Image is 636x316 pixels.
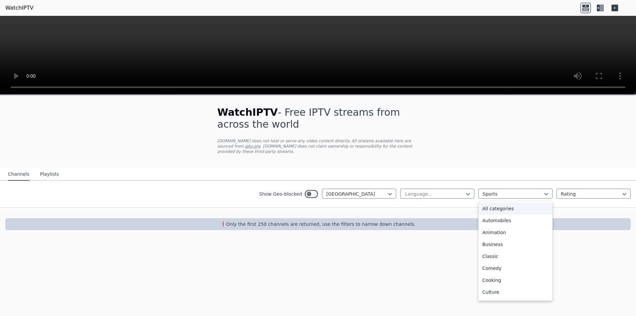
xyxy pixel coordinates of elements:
p: [DOMAIN_NAME] does not host or serve any video content directly. All streams available here are s... [217,138,419,154]
a: WatchIPTV [5,4,33,12]
div: All categories [478,203,553,215]
span: WatchIPTV [217,106,278,118]
button: Playlists [40,168,59,181]
button: Channels [8,168,29,181]
div: Documentary [478,298,553,310]
h1: - Free IPTV streams from across the world [217,106,419,130]
label: Show Geo-blocked [259,191,302,197]
div: Comedy [478,262,553,274]
div: Animation [478,226,553,238]
div: Cooking [478,274,553,286]
p: ❗️Only the first 250 channels are returned, use the filters to narrow down channels. [8,221,628,227]
div: Automobiles [478,215,553,226]
a: iptv-org [245,144,260,149]
div: Business [478,238,553,250]
div: Classic [478,250,553,262]
div: Culture [478,286,553,298]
